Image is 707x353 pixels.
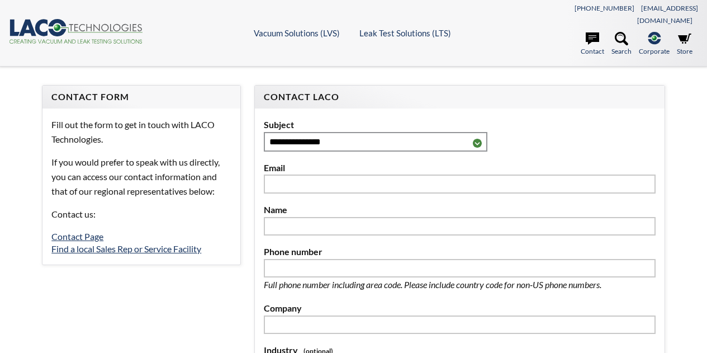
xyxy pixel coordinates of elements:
[581,32,604,57] a: Contact
[677,32,692,57] a: Store
[264,277,638,292] p: Full phone number including area code. Please include country code for non-US phone numbers.
[51,243,201,254] a: Find a local Sales Rep or Service Facility
[264,161,656,175] label: Email
[264,203,656,217] label: Name
[51,91,231,103] h4: Contact Form
[637,4,698,25] a: [EMAIL_ADDRESS][DOMAIN_NAME]
[51,207,231,222] p: Contact us:
[264,91,656,103] h4: Contact LACO
[639,46,670,57] span: Corporate
[51,231,103,242] a: Contact Page
[264,117,656,132] label: Subject
[254,28,340,38] a: Vacuum Solutions (LVS)
[359,28,451,38] a: Leak Test Solutions (LTS)
[575,4,634,12] a: [PHONE_NUMBER]
[264,301,656,316] label: Company
[51,155,231,198] p: If you would prefer to speak with us directly, you can access our contact information and that of...
[611,32,632,57] a: Search
[264,244,656,259] label: Phone number
[51,117,231,146] p: Fill out the form to get in touch with LACO Technologies.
